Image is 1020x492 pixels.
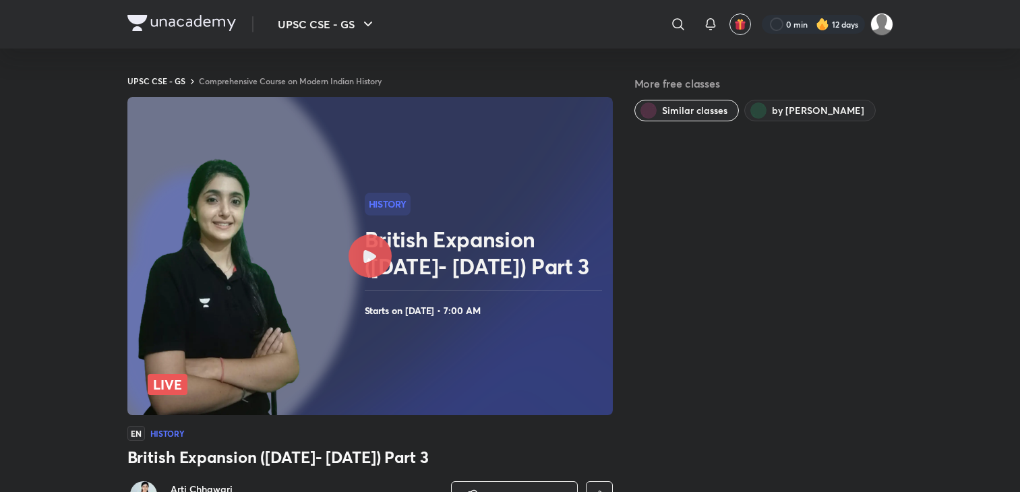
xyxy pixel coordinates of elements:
[734,18,746,30] img: avatar
[199,75,382,86] a: Comprehensive Course on Modern Indian History
[127,15,236,34] a: Company Logo
[150,429,185,437] h4: History
[634,75,893,92] h5: More free classes
[662,104,727,117] span: Similar classes
[127,426,145,441] span: EN
[127,75,185,86] a: UPSC CSE - GS
[365,226,607,280] h2: British Expansion ([DATE]- [DATE]) Part 3
[772,104,864,117] span: by Arti Chhawari
[816,18,829,31] img: streak
[744,100,876,121] button: by Arti Chhawari
[270,11,384,38] button: UPSC CSE - GS
[127,446,613,468] h3: British Expansion ([DATE]- [DATE]) Part 3
[365,302,607,319] h4: Starts on [DATE] • 7:00 AM
[127,15,236,31] img: Company Logo
[870,13,893,36] img: saarthak
[634,100,739,121] button: Similar classes
[729,13,751,35] button: avatar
